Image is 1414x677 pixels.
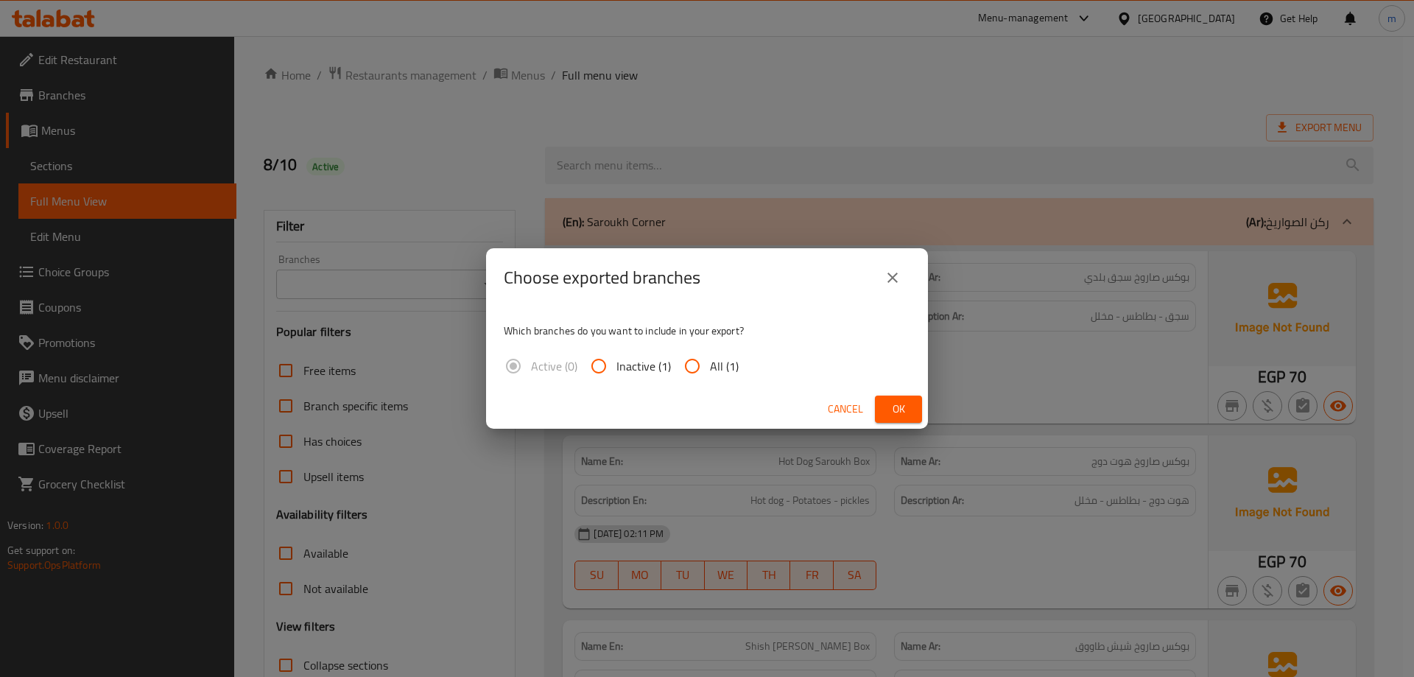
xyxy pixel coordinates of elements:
span: Active (0) [531,357,577,375]
p: Which branches do you want to include in your export? [504,323,910,338]
button: Cancel [822,396,869,423]
h2: Choose exported branches [504,266,700,290]
button: close [875,260,910,295]
span: Cancel [828,400,863,418]
button: Ok [875,396,922,423]
span: Inactive (1) [616,357,671,375]
span: All (1) [710,357,739,375]
span: Ok [887,400,910,418]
